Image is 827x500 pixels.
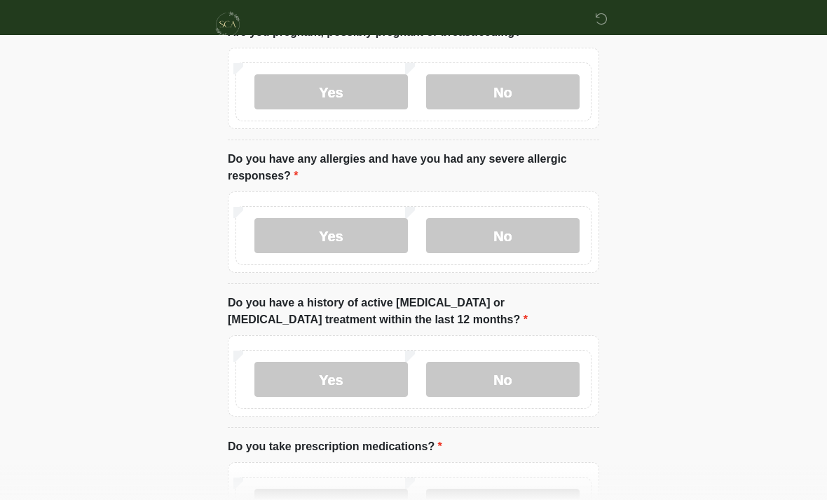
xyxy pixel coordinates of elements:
[228,295,599,328] label: Do you have a history of active [MEDICAL_DATA] or [MEDICAL_DATA] treatment within the last 12 mon...
[228,438,442,455] label: Do you take prescription medications?
[214,11,242,39] img: Skinchic Dallas Logo
[426,74,580,109] label: No
[426,218,580,253] label: No
[426,362,580,397] label: No
[228,151,599,184] label: Do you have any allergies and have you had any severe allergic responses?
[254,362,408,397] label: Yes
[254,218,408,253] label: Yes
[254,74,408,109] label: Yes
